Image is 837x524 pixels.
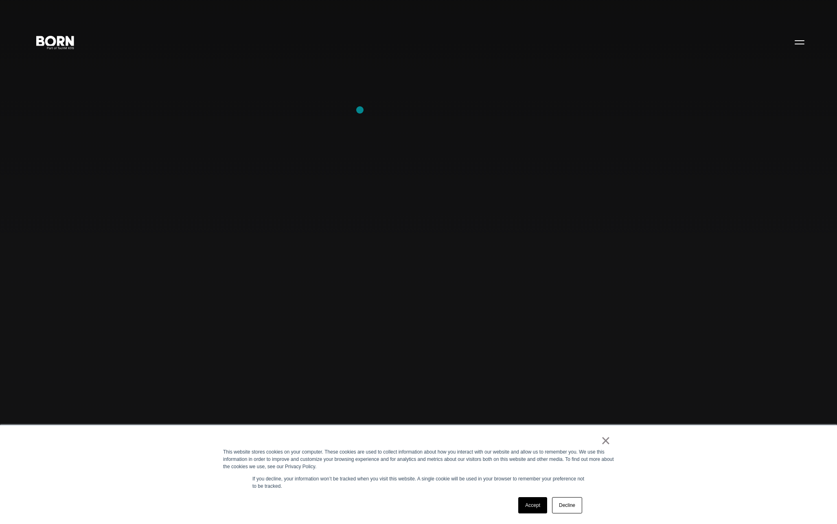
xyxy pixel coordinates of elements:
[223,448,614,470] div: This website stores cookies on your computer. These cookies are used to collect information about...
[552,497,582,513] a: Decline
[518,497,547,513] a: Accept
[252,475,585,490] p: If you decline, your information won’t be tracked when you visit this website. A single cookie wi...
[601,437,611,444] a: ×
[790,33,809,50] button: Open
